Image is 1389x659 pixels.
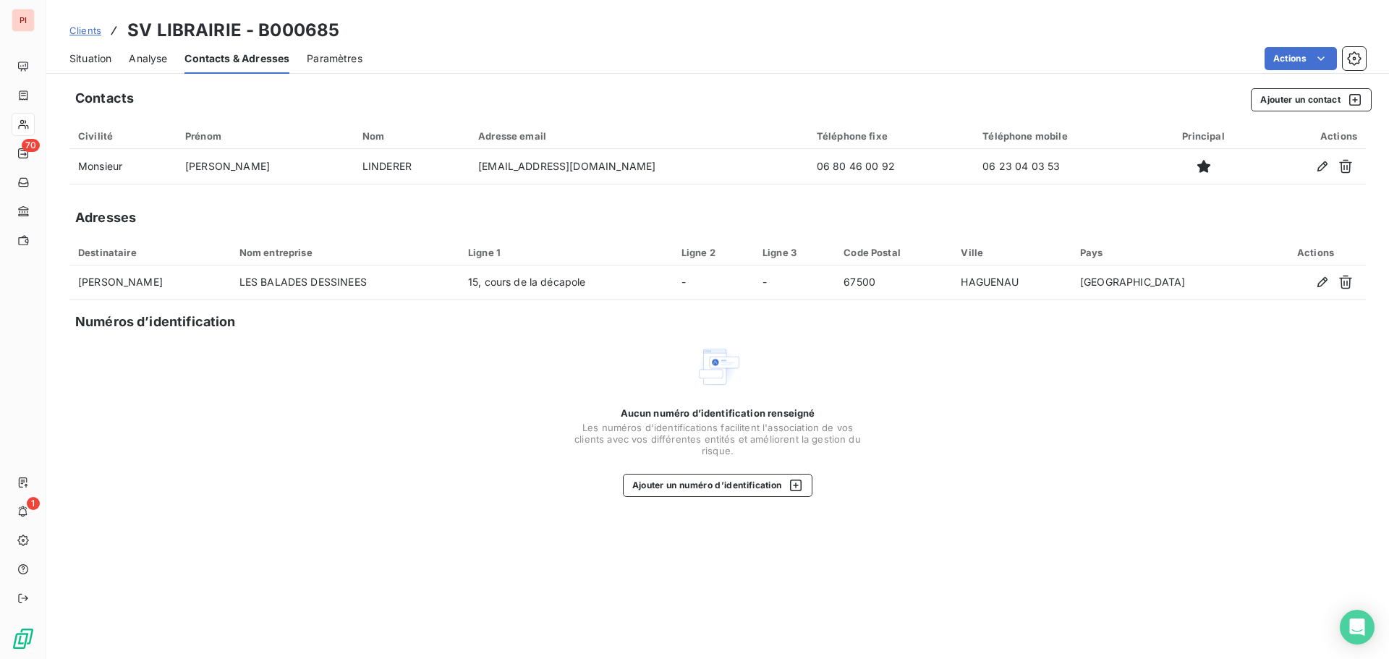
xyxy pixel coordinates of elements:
[835,265,952,300] td: 67500
[459,265,673,300] td: 15, cours de la décapole
[1274,247,1357,258] div: Actions
[844,247,943,258] div: Code Postal
[470,149,808,184] td: [EMAIL_ADDRESS][DOMAIN_NAME]
[177,149,354,184] td: [PERSON_NAME]
[22,139,40,152] span: 70
[75,312,236,332] h5: Numéros d’identification
[69,25,101,36] span: Clients
[75,88,134,109] h5: Contacts
[12,627,35,650] img: Logo LeanPay
[231,265,459,300] td: LES BALADES DESSINEES
[982,130,1143,142] div: Téléphone mobile
[681,247,745,258] div: Ligne 2
[27,497,40,510] span: 1
[69,149,177,184] td: Monsieur
[75,208,136,228] h5: Adresses
[468,247,664,258] div: Ligne 1
[621,407,815,419] span: Aucun numéro d’identification renseigné
[817,130,966,142] div: Téléphone fixe
[1251,88,1372,111] button: Ajouter un contact
[184,51,289,66] span: Contacts & Adresses
[239,247,451,258] div: Nom entreprise
[974,149,1152,184] td: 06 23 04 03 53
[78,247,222,258] div: Destinataire
[12,9,35,32] div: PI
[478,130,799,142] div: Adresse email
[754,265,835,300] td: -
[1080,247,1257,258] div: Pays
[362,130,461,142] div: Nom
[952,265,1071,300] td: HAGUENAU
[1265,47,1337,70] button: Actions
[69,51,111,66] span: Situation
[129,51,167,66] span: Analyse
[808,149,974,184] td: 06 80 46 00 92
[694,344,741,390] img: Empty state
[78,130,168,142] div: Civilité
[69,265,231,300] td: [PERSON_NAME]
[1160,130,1246,142] div: Principal
[1340,610,1375,645] div: Open Intercom Messenger
[185,130,345,142] div: Prénom
[623,474,813,497] button: Ajouter un numéro d’identification
[127,17,339,43] h3: SV LIBRAIRIE - B000685
[961,247,1063,258] div: Ville
[307,51,362,66] span: Paramètres
[673,265,754,300] td: -
[354,149,470,184] td: LINDERER
[69,23,101,38] a: Clients
[1264,130,1357,142] div: Actions
[1071,265,1265,300] td: [GEOGRAPHIC_DATA]
[573,422,862,456] span: Les numéros d'identifications facilitent l'association de vos clients avec vos différentes entité...
[763,247,826,258] div: Ligne 3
